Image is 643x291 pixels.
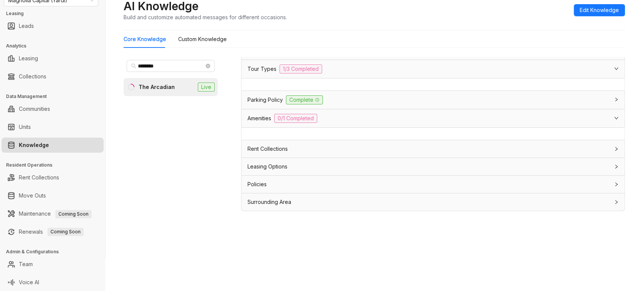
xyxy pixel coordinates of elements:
[247,145,288,153] span: Rent Collections
[178,35,227,43] div: Custom Knowledge
[19,101,50,116] a: Communities
[2,206,104,221] li: Maintenance
[247,114,271,123] span: Amenities
[19,18,34,34] a: Leads
[6,162,105,168] h3: Resident Operations
[2,18,104,34] li: Leads
[19,119,31,135] a: Units
[580,6,619,14] span: Edit Knowledge
[206,64,210,68] span: close-circle
[2,51,104,66] li: Leasing
[247,162,287,171] span: Leasing Options
[131,63,136,69] span: search
[574,4,625,16] button: Edit Knowledge
[247,96,283,104] span: Parking Policy
[47,228,84,236] span: Coming Soon
[614,164,619,169] span: collapsed
[614,66,619,71] span: expanded
[2,138,104,153] li: Knowledge
[614,147,619,151] span: collapsed
[2,69,104,84] li: Collections
[2,119,104,135] li: Units
[2,170,104,185] li: Rent Collections
[198,83,215,92] span: Live
[241,176,625,193] div: Policies
[241,140,625,158] div: Rent Collections
[19,224,84,239] a: RenewalsComing Soon
[19,170,59,185] a: Rent Collections
[2,275,104,290] li: Voice AI
[2,224,104,239] li: Renewals
[241,158,625,175] div: Leasing Options
[124,13,287,21] div: Build and customize automated messages for different occasions.
[19,188,46,203] a: Move Outs
[2,101,104,116] li: Communities
[55,210,92,218] span: Coming Soon
[19,138,49,153] a: Knowledge
[614,116,619,120] span: expanded
[614,97,619,102] span: collapsed
[19,69,46,84] a: Collections
[6,10,105,17] h3: Leasing
[247,198,291,206] span: Surrounding Area
[6,248,105,255] h3: Admin & Configurations
[241,91,625,109] div: Parking PolicyComplete
[19,275,39,290] a: Voice AI
[124,35,166,43] div: Core Knowledge
[19,51,38,66] a: Leasing
[241,60,625,78] div: Tour Types1/3 Completed
[247,65,276,73] span: Tour Types
[286,95,323,104] span: Complete
[241,193,625,211] div: Surrounding Area
[247,180,267,188] span: Policies
[2,257,104,272] li: Team
[274,114,317,123] span: 0/1 Completed
[19,257,33,272] a: Team
[614,200,619,204] span: collapsed
[6,43,105,49] h3: Analytics
[2,188,104,203] li: Move Outs
[241,109,625,127] div: Amenities0/1 Completed
[279,64,322,74] span: 1/3 Completed
[139,83,175,91] div: The Arcadian
[614,182,619,187] span: collapsed
[6,93,105,100] h3: Data Management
